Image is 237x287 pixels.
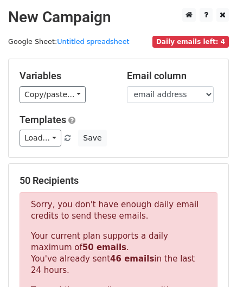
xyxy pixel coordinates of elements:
a: Untitled spreadsheet [57,37,129,46]
button: Save [78,130,106,146]
strong: 50 emails [82,243,126,252]
a: Load... [20,130,61,146]
span: Daily emails left: 4 [152,36,229,48]
h2: New Campaign [8,8,229,27]
p: Your current plan supports a daily maximum of . You've already sent in the last 24 hours. [31,231,206,276]
small: Google Sheet: [8,37,130,46]
a: Copy/paste... [20,86,86,103]
a: Daily emails left: 4 [152,37,229,46]
h5: Variables [20,70,111,82]
strong: 46 emails [110,254,154,264]
a: Templates [20,114,66,125]
h5: 50 Recipients [20,175,217,187]
p: Sorry, you don't have enough daily email credits to send these emails. [31,199,206,222]
h5: Email column [127,70,218,82]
